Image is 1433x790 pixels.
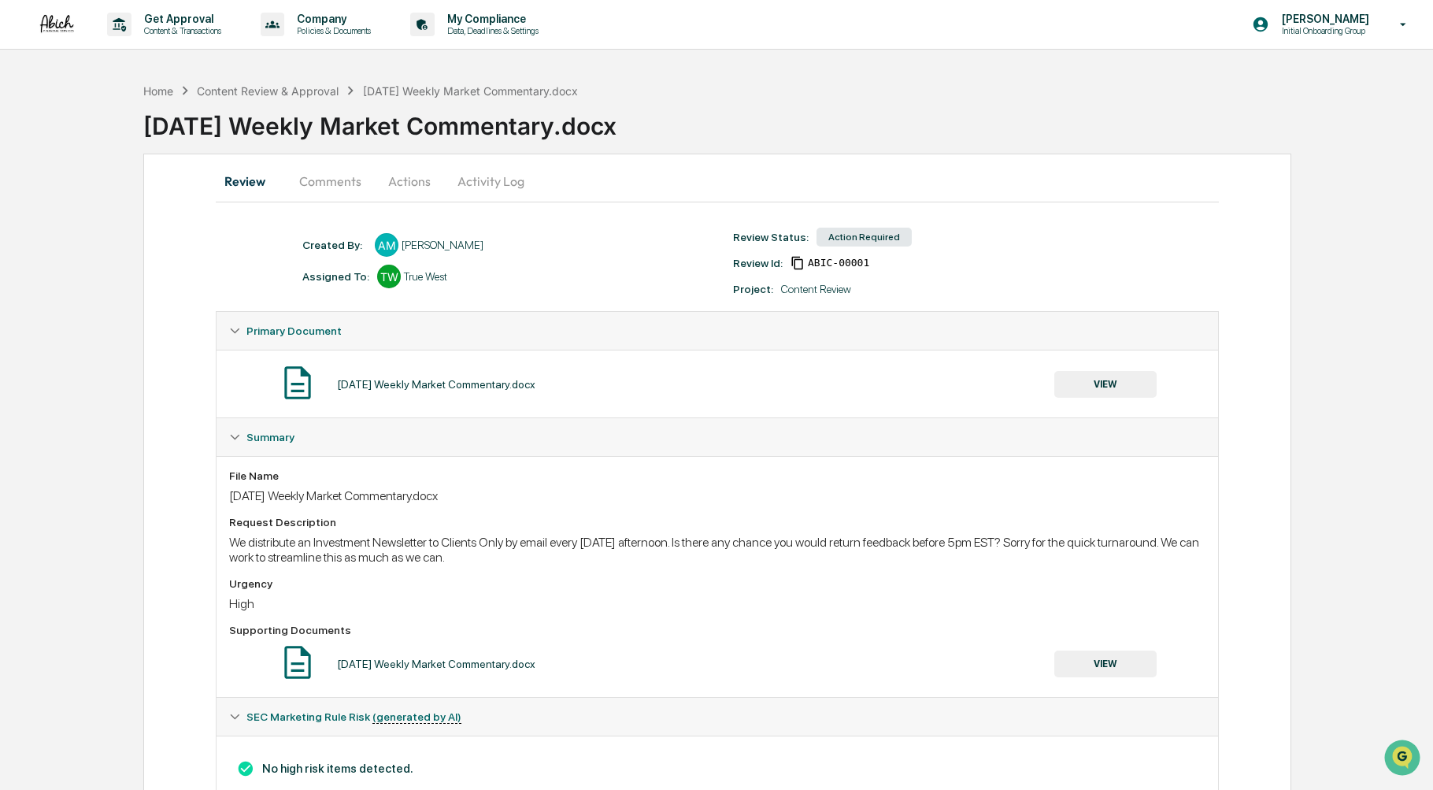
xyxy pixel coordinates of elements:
div: [DATE] Weekly Market Commentary.docx [337,658,535,670]
span: 2ef69656-0538-4985-9892-db17bd2dfcaf [808,257,869,269]
p: My Compliance [435,13,546,25]
div: Urgency [229,577,1205,590]
div: Primary Document [217,312,1218,350]
p: Policies & Documents [284,25,379,36]
span: Preclearance [31,198,102,214]
button: Actions [374,162,445,200]
button: VIEW [1054,371,1157,398]
p: How can we help? [16,33,287,58]
span: Summary [246,431,294,443]
div: Content Review [781,283,851,295]
div: Primary Document [217,350,1218,417]
div: Created By: ‎ ‎ [302,239,367,251]
div: Project: [733,283,773,295]
div: Supporting Documents [229,624,1205,636]
div: SEC Marketing Rule Risk (generated by AI) [217,698,1218,736]
div: 🗄️ [114,200,127,213]
p: Initial Onboarding Group [1269,25,1377,36]
div: secondary tabs example [216,162,1219,200]
p: Data, Deadlines & Settings [435,25,546,36]
span: SEC Marketing Rule Risk [246,710,461,723]
a: 🔎Data Lookup [9,222,106,250]
div: High [229,596,1205,611]
p: [PERSON_NAME] [1269,13,1377,25]
a: 🖐️Preclearance [9,192,108,221]
img: Document Icon [278,643,317,682]
div: Home [143,84,173,98]
button: Review [216,162,287,200]
span: Primary Document [246,325,342,337]
div: Content Review & Approval [197,84,339,98]
button: VIEW [1054,651,1157,677]
p: Get Approval [131,13,229,25]
a: 🗄️Attestations [108,192,202,221]
div: [DATE] Weekly Market Commentary.docx [229,488,1205,503]
div: Summary [217,418,1218,456]
button: Start new chat [268,125,287,144]
iframe: Open customer support [1383,738,1425,781]
a: Powered byPylon [111,266,191,279]
h3: No high risk items detected. [229,760,1205,777]
div: Action Required [816,228,912,247]
p: Company [284,13,379,25]
p: Content & Transactions [131,25,229,36]
div: Review Status: [733,231,809,243]
div: Assigned To: [302,270,369,283]
div: True West [404,270,447,283]
span: Attestations [130,198,195,214]
div: 🖐️ [16,200,28,213]
div: We distribute an Investment Newsletter to Clients Only by email every [DATE] afternoon. Is there ... [229,535,1205,565]
div: 🔎 [16,230,28,243]
div: [DATE] Weekly Market Commentary.docx [337,378,535,391]
div: AM [375,233,398,257]
img: 1746055101610-c473b297-6a78-478c-a979-82029cc54cd1 [16,121,44,149]
img: logo [38,13,76,35]
button: Comments [287,162,374,200]
div: File Name [229,469,1205,482]
div: Review Id: [733,257,783,269]
img: Document Icon [278,363,317,402]
div: [PERSON_NAME] [402,239,483,251]
button: Activity Log [445,162,537,200]
span: Pylon [157,267,191,279]
u: (generated by AI) [372,710,461,724]
div: Start new chat [54,121,258,136]
div: Summary [217,456,1218,697]
div: We're available if you need us! [54,136,199,149]
div: TW [377,265,401,288]
span: Data Lookup [31,228,99,244]
div: [DATE] Weekly Market Commentary.docx [143,99,1433,140]
div: [DATE] Weekly Market Commentary.docx [363,84,578,98]
div: Request Description [229,516,1205,529]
